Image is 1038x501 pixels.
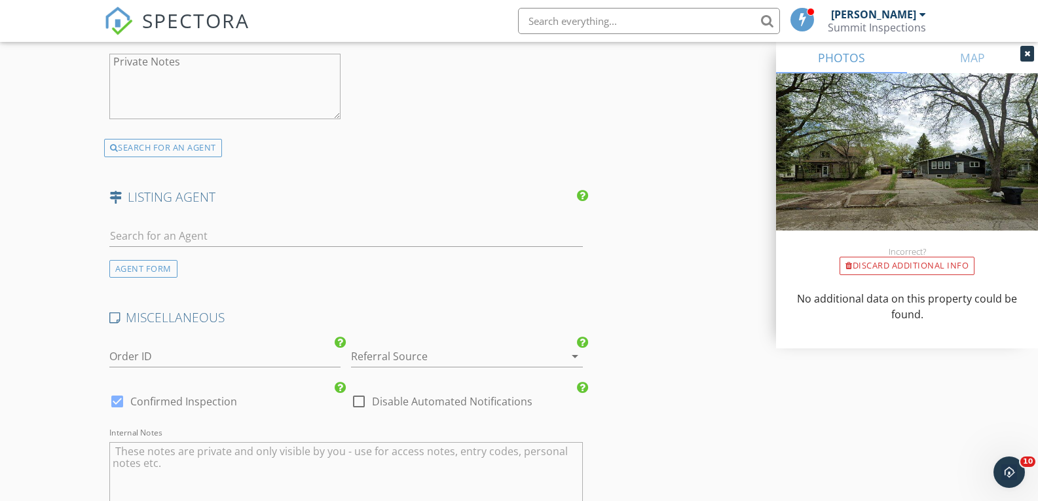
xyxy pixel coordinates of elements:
[907,42,1038,73] a: MAP
[104,18,250,45] a: SPECTORA
[109,225,584,247] input: Search for an Agent
[104,139,222,157] div: SEARCH FOR AN AGENT
[109,189,584,206] h4: LISTING AGENT
[1020,456,1035,467] span: 10
[130,395,237,408] label: Confirmed Inspection
[142,7,250,34] span: SPECTORA
[518,8,780,34] input: Search everything...
[776,73,1038,262] img: streetview
[840,257,974,275] div: Discard Additional info
[109,260,177,278] div: AGENT FORM
[372,395,532,408] label: Disable Automated Notifications
[109,309,584,326] h4: MISCELLANEOUS
[776,42,907,73] a: PHOTOS
[792,291,1022,322] p: No additional data on this property could be found.
[831,8,916,21] div: [PERSON_NAME]
[567,348,583,364] i: arrow_drop_down
[828,21,926,34] div: Summit Inspections
[104,7,133,35] img: The Best Home Inspection Software - Spectora
[993,456,1025,488] iframe: Intercom live chat
[776,246,1038,257] div: Incorrect?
